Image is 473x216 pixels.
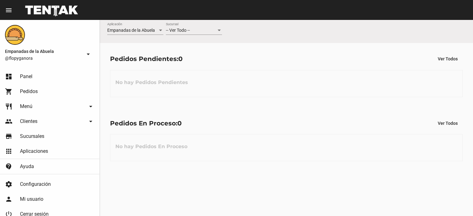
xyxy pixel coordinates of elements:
[177,120,182,127] span: 0
[5,48,82,55] span: Empanadas de la Abuela
[5,133,12,140] mat-icon: store
[5,55,82,61] span: @flopyganora
[20,88,38,95] span: Pedidos
[20,181,51,187] span: Configuración
[20,163,34,170] span: Ayuda
[20,133,44,139] span: Sucursales
[20,118,37,124] span: Clientes
[5,195,12,203] mat-icon: person
[5,73,12,80] mat-icon: dashboard
[87,103,94,110] mat-icon: arrow_drop_down
[5,118,12,125] mat-icon: people
[433,53,463,64] button: Ver Todos
[5,7,12,14] mat-icon: menu
[5,163,12,170] mat-icon: contact_support
[5,181,12,188] mat-icon: settings
[20,73,32,80] span: Panel
[107,28,155,33] span: Empanadas de la Abuela
[5,103,12,110] mat-icon: restaurant
[110,73,193,92] h3: No hay Pedidos Pendientes
[438,56,458,61] span: Ver Todos
[20,196,43,202] span: Mi usuario
[110,137,192,156] h3: No hay Pedidos En Proceso
[5,148,12,155] mat-icon: apps
[166,28,190,33] span: -- Ver Todo --
[110,118,182,128] div: Pedidos En Proceso:
[87,118,94,125] mat-icon: arrow_drop_down
[178,55,183,63] span: 0
[5,25,25,45] img: f0136945-ed32-4f7c-91e3-a375bc4bb2c5.png
[433,118,463,129] button: Ver Todos
[438,121,458,126] span: Ver Todos
[20,103,32,110] span: Menú
[20,148,48,154] span: Aplicaciones
[110,54,183,64] div: Pedidos Pendientes:
[84,50,92,58] mat-icon: arrow_drop_down
[5,88,12,95] mat-icon: shopping_cart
